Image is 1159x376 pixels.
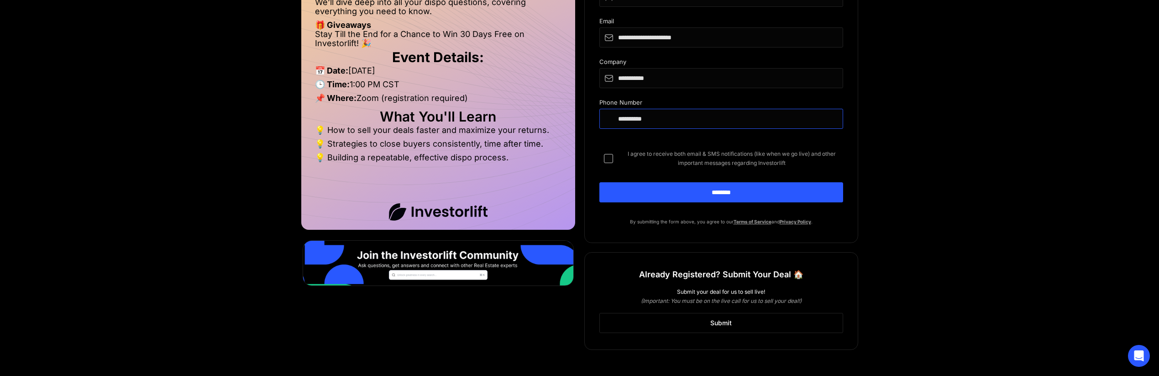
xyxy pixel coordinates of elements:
li: [DATE] [315,66,561,80]
li: 💡 Building a repeatable, effective dispo process. [315,153,561,162]
li: 1:00 PM CST [315,80,561,94]
strong: 🎁 Giveaways [315,20,371,30]
strong: 📌 Where: [315,93,357,103]
li: 💡 How to sell your deals faster and maximize your returns. [315,126,561,139]
a: Privacy Policy [780,219,811,224]
a: Submit [599,313,843,333]
div: Submit your deal for us to sell live! [599,287,843,297]
h2: What You'll Learn [315,112,561,121]
div: Phone Number [599,99,843,109]
div: Email [599,18,843,27]
li: Zoom (registration required) [315,94,561,107]
li: Stay Till the End for a Chance to Win 30 Days Free on Investorlift! 🎉 [315,30,561,48]
em: (Important: You must be on the live call for us to sell your deal!) [641,297,802,304]
div: Open Intercom Messenger [1128,345,1150,367]
p: By submitting the form above, you agree to our and . [599,217,843,226]
strong: 🕒 Time: [315,79,350,89]
h1: Already Registered? Submit Your Deal 🏠 [639,266,803,283]
strong: 📅 Date: [315,66,348,75]
span: I agree to receive both email & SMS notifications (like when we go live) and other important mess... [620,149,843,168]
div: Company [599,58,843,68]
strong: Event Details: [392,49,484,65]
a: Terms of Service [734,219,771,224]
li: 💡 Strategies to close buyers consistently, time after time. [315,139,561,153]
